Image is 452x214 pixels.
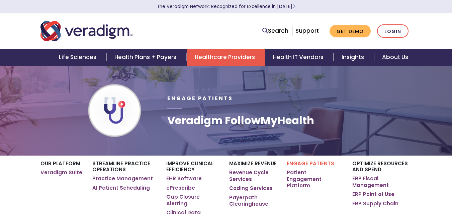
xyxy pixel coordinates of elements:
[352,175,412,188] a: ERP Fiscal Management
[352,191,394,198] a: ERP Point of Use
[292,3,295,10] span: Learn More
[167,114,314,127] h1: Veradigm FollowMyHealth
[167,94,233,102] span: Engage Patients
[166,194,219,207] a: Gap Closure Alerting
[229,194,277,207] a: Payerpath Clearinghouse
[229,169,277,182] a: Revenue Cycle Services
[377,24,409,38] a: Login
[262,26,288,35] a: Search
[287,169,342,189] a: Patient Engagement Platform
[352,200,398,207] a: ERP Supply Chain
[106,49,186,66] a: Health Plans + Payers
[374,49,416,66] a: About Us
[187,49,265,66] a: Healthcare Providers
[166,185,195,191] a: ePrescribe
[265,49,334,66] a: Health IT Vendors
[229,185,273,192] a: Coding Services
[295,27,319,35] a: Support
[166,175,202,182] a: EHR Software
[51,49,106,66] a: Life Sciences
[40,20,132,42] img: Veradigm logo
[330,25,371,38] a: Get Demo
[334,49,374,66] a: Insights
[40,169,82,176] a: Veradigm Suite
[92,175,153,182] a: Practice Management
[92,185,150,191] a: AI Patient Scheduling
[157,3,295,10] a: The Veradigm Network: Recognized for Excellence in [DATE]Learn More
